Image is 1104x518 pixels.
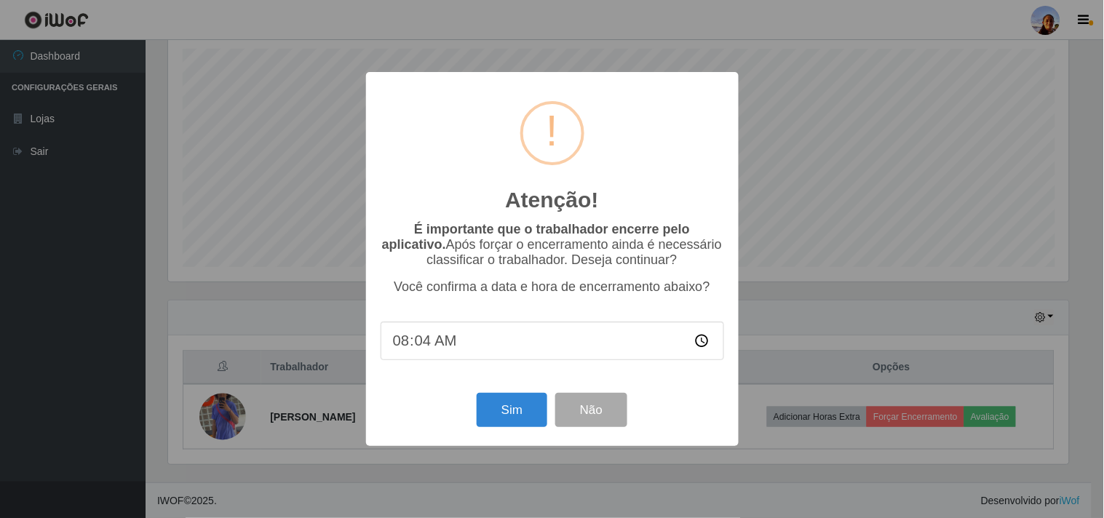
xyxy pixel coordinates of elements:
[555,393,627,427] button: Não
[381,222,724,268] p: Após forçar o encerramento ainda é necessário classificar o trabalhador. Deseja continuar?
[477,393,547,427] button: Sim
[381,279,724,295] p: Você confirma a data e hora de encerramento abaixo?
[382,222,690,252] b: É importante que o trabalhador encerre pelo aplicativo.
[505,187,598,213] h2: Atenção!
